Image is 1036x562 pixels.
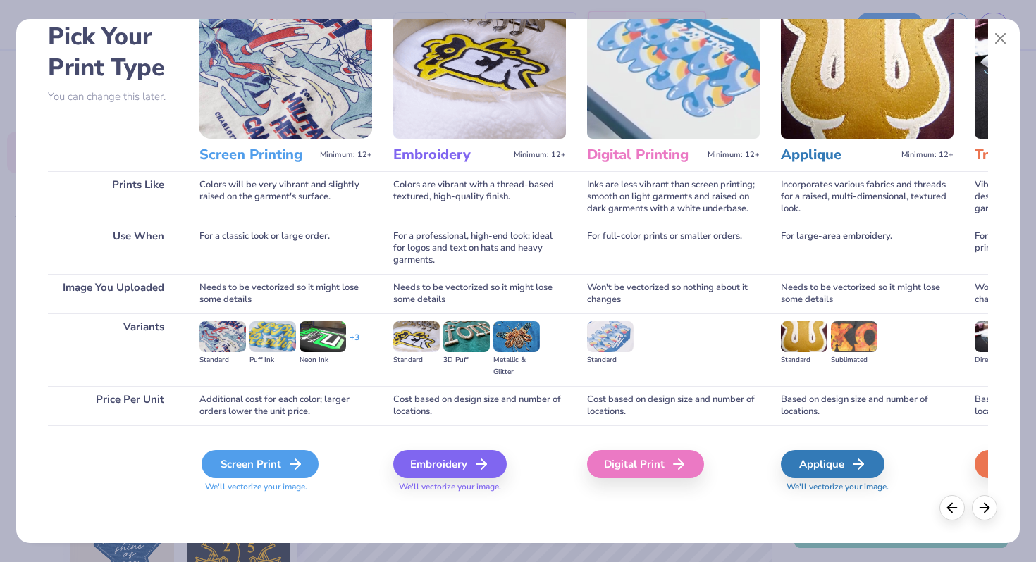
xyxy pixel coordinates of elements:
span: Minimum: 12+ [320,150,372,160]
img: Direct-to-film [975,321,1021,352]
div: Variants [48,313,178,386]
div: Based on design size and number of locations. [781,386,954,425]
h3: Digital Printing [587,146,702,164]
img: 3D Puff [443,321,490,352]
div: Price Per Unit [48,386,178,425]
div: Metallic & Glitter [493,354,540,378]
span: Minimum: 12+ [708,150,760,160]
div: Needs to be vectorized so it might lose some details [393,274,566,313]
div: Standard [199,354,246,366]
div: For full-color prints or smaller orders. [587,223,760,274]
div: Image You Uploaded [48,274,178,313]
div: Applique [781,450,884,478]
div: Standard [781,354,827,366]
div: Cost based on design size and number of locations. [393,386,566,425]
img: Neon Ink [300,321,346,352]
span: We'll vectorize your image. [781,481,954,493]
p: You can change this later. [48,91,178,103]
h3: Screen Printing [199,146,314,164]
img: Standard [393,321,440,352]
div: Inks are less vibrant than screen printing; smooth on light garments and raised on dark garments ... [587,171,760,223]
div: Cost based on design size and number of locations. [587,386,760,425]
img: Puff Ink [249,321,296,352]
div: For a professional, high-end look; ideal for logos and text on hats and heavy garments. [393,223,566,274]
button: Close [987,25,1014,52]
div: Colors are vibrant with a thread-based textured, high-quality finish. [393,171,566,223]
span: We'll vectorize your image. [393,481,566,493]
div: Direct-to-film [975,354,1021,366]
span: Minimum: 12+ [514,150,566,160]
div: Screen Print [202,450,319,478]
div: Embroidery [393,450,507,478]
span: Minimum: 12+ [901,150,954,160]
div: Additional cost for each color; larger orders lower the unit price. [199,386,372,425]
div: Incorporates various fabrics and threads for a raised, multi-dimensional, textured look. [781,171,954,223]
img: Standard [781,321,827,352]
div: Prints Like [48,171,178,223]
img: Standard [199,321,246,352]
div: For a classic look or large order. [199,223,372,274]
div: Colors will be very vibrant and slightly raised on the garment's surface. [199,171,372,223]
div: Standard [393,354,440,366]
div: Won't be vectorized so nothing about it changes [587,274,760,313]
img: Metallic & Glitter [493,321,540,352]
div: Neon Ink [300,354,346,366]
div: 3D Puff [443,354,490,366]
div: + 3 [350,332,359,356]
h2: Pick Your Print Type [48,21,178,83]
div: Puff Ink [249,354,296,366]
div: Standard [587,354,634,366]
div: Sublimated [831,354,877,366]
h3: Embroidery [393,146,508,164]
img: Standard [587,321,634,352]
div: Digital Print [587,450,704,478]
h3: Applique [781,146,896,164]
div: For large-area embroidery. [781,223,954,274]
div: Needs to be vectorized so it might lose some details [781,274,954,313]
span: We'll vectorize your image. [199,481,372,493]
div: Use When [48,223,178,274]
img: Sublimated [831,321,877,352]
div: Needs to be vectorized so it might lose some details [199,274,372,313]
